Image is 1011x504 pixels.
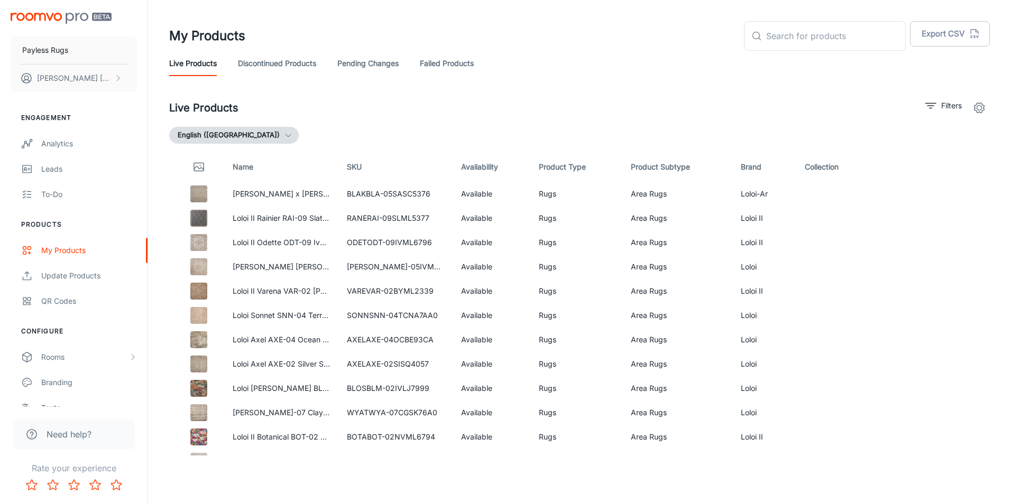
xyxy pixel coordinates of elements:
[41,295,137,307] div: QR Codes
[238,51,316,76] a: Discontinued Products
[233,311,448,320] a: Loloi Sonnet SNN-04 Terracotta Natural Rug - 7 ft 10 in x 10 ft
[732,376,796,400] td: Loloi
[453,376,530,400] td: Available
[22,44,68,56] p: Payless Rugs
[37,72,112,84] p: [PERSON_NAME] [PERSON_NAME]
[732,230,796,255] td: Loloi II
[11,13,112,24] img: Roomvo PRO Beta
[732,303,796,328] td: Loloi
[233,384,505,393] a: Loloi [PERSON_NAME] BLM-02 [GEOGRAPHIC_DATA] Rug - 7 ft 9 in x 9 ft 9 in
[530,400,622,425] td: Rugs
[11,36,137,64] button: Payless Rugs
[732,425,796,449] td: Loloi II
[530,449,622,473] td: Rugs
[530,328,622,352] td: Rugs
[622,352,732,376] td: Area Rugs
[732,255,796,279] td: Loloi
[530,152,622,182] th: Product Type
[453,400,530,425] td: Available
[192,161,205,173] svg: Thumbnail
[732,206,796,230] td: Loloi II
[233,213,430,222] a: Loloi II Rainier RAI-09 Slate Multi Rug - 5 ft 3 in x 7 ft 7 in
[923,97,964,114] button: filter
[530,255,622,279] td: Rugs
[338,303,453,328] td: SONNSNN-04TCNA7AA0
[732,352,796,376] td: Loloi
[622,376,732,400] td: Area Rugs
[622,206,732,230] td: Area Rugs
[622,449,732,473] td: Area Rugs
[622,425,732,449] td: Area Rugs
[338,328,453,352] td: AXELAXE-04OCBE93CA
[530,230,622,255] td: Rugs
[42,474,63,496] button: Rate 2 star
[41,138,137,150] div: Analytics
[41,377,137,388] div: Branding
[169,100,238,116] h2: Live Products
[622,303,732,328] td: Area Rugs
[233,262,466,271] a: [PERSON_NAME] [PERSON_NAME]-05 Ivory Multi Rug - 9 ft x 12 ft
[233,335,434,344] a: Loloi Axel AXE-04 Ocean Beige Rug - 9 ft 3 in x 12 ft 10 in
[233,286,479,295] a: Loloi II Varena VAR-02 [PERSON_NAME] Multi Rug - 2 ft 3 in x 3 ft 9 in
[41,351,128,363] div: Rooms
[453,152,530,182] th: Availability
[420,51,474,76] a: Failed Products
[169,51,217,76] a: Live Products
[41,163,137,175] div: Leads
[453,303,530,328] td: Available
[910,21,990,46] button: Export CSV
[338,230,453,255] td: ODETODT-09IVML6796
[969,97,990,118] button: settings
[732,182,796,206] td: Loloi-Ar
[337,51,399,76] a: Pending Changes
[453,328,530,352] td: Available
[453,230,530,255] td: Available
[622,400,732,425] td: Area Rugs
[453,206,530,230] td: Available
[941,100,962,111] p: Filters
[169,127,299,144] button: English ([GEOGRAPHIC_DATA])
[338,449,453,473] td: MONRMON-04NAMLB6F0
[338,279,453,303] td: VAREVAR-02BYML2339
[530,303,622,328] td: Rugs
[453,449,530,473] td: Available
[338,376,453,400] td: BLOSBLM-02IVLJ7999
[622,152,732,182] th: Product Subtype
[622,230,732,255] td: Area Rugs
[233,432,443,441] a: Loloi II Botanical BOT-02 Navy Multi Rug - 6 ft 7 in x 9 ft 4 in
[453,279,530,303] td: Available
[766,21,906,51] input: Search for products
[338,206,453,230] td: RANERAI-09SLML5377
[11,64,137,92] button: [PERSON_NAME] [PERSON_NAME]
[732,400,796,425] td: Loloi
[338,152,453,182] th: SKU
[453,255,530,279] td: Available
[338,400,453,425] td: WYATWYA-07CGSK76A0
[63,474,85,496] button: Rate 3 star
[530,182,622,206] td: Rugs
[530,206,622,230] td: Rugs
[530,425,622,449] td: Rugs
[8,462,139,474] p: Rate your experience
[41,245,137,256] div: My Products
[453,352,530,376] td: Available
[622,328,732,352] td: Area Rugs
[169,26,245,45] h1: My Products
[338,182,453,206] td: BLAKBLA-05SASC5376
[233,359,408,368] a: Loloi Axel AXE-02 Silver Spice Rug - 4 ft x 5 ft 7 in
[338,352,453,376] td: AXELAXE-02SISQ4057
[530,376,622,400] td: Rugs
[41,402,137,414] div: Texts
[530,279,622,303] td: Rugs
[106,474,127,496] button: Rate 5 star
[796,152,876,182] th: Collection
[41,270,137,282] div: Update Products
[21,474,42,496] button: Rate 1 star
[732,152,796,182] th: Brand
[233,189,511,198] a: [PERSON_NAME] x [PERSON_NAME] BLA-05 Sand Sky Rug - 5 ft 3 in x 7 ft 6 in
[622,182,732,206] td: Area Rugs
[453,182,530,206] td: Available
[41,189,137,200] div: To-do
[338,255,453,279] td: [PERSON_NAME]-05IVML90C0
[47,428,91,441] span: Need help?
